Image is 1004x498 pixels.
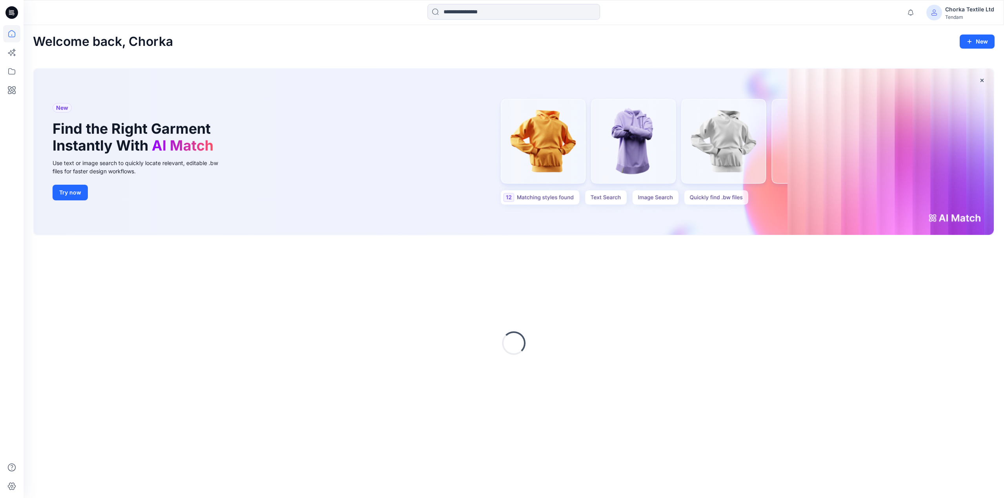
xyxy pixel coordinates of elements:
[152,137,213,154] span: AI Match
[53,120,217,154] h1: Find the Right Garment Instantly With
[53,185,88,200] button: Try now
[33,35,173,49] h2: Welcome back, Chorka
[945,5,994,14] div: Chorka Textile Ltd
[945,14,994,20] div: Tendam
[931,9,937,16] svg: avatar
[56,103,68,113] span: New
[53,159,229,175] div: Use text or image search to quickly locate relevant, editable .bw files for faster design workflows.
[960,35,995,49] button: New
